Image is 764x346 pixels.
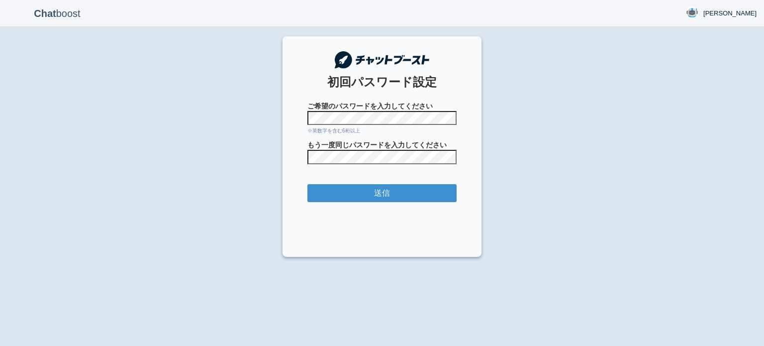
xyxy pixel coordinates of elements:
span: ご希望のパスワードを入力してください [307,101,457,111]
span: [PERSON_NAME] [703,8,757,18]
div: 初回パスワード設定 [307,74,457,91]
span: もう一度同じパスワードを入力してください [307,140,457,150]
input: 送信 [307,184,457,203]
img: User Image [686,6,698,19]
img: チャットブースト [335,51,429,69]
div: ※英数字を含む6桁以上 [307,127,457,134]
b: Chat [34,8,56,19]
p: boost [7,1,107,26]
